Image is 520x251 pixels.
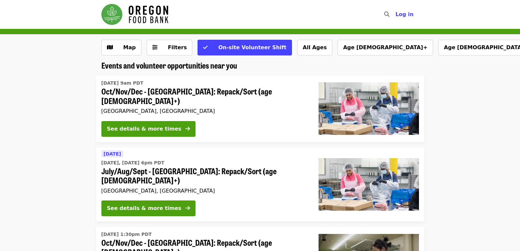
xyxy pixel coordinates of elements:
div: See details & more times [107,125,181,133]
button: Age [DEMOGRAPHIC_DATA]+ [338,40,433,55]
div: [GEOGRAPHIC_DATA], [GEOGRAPHIC_DATA] [101,188,308,194]
a: See details for "Oct/Nov/Dec - Beaverton: Repack/Sort (age 10+)" [96,75,424,142]
button: Log in [390,8,419,21]
button: On-site Volunteer Shift [198,40,292,55]
button: All Ages [297,40,332,55]
span: Oct/Nov/Dec - [GEOGRAPHIC_DATA]: Repack/Sort (age [DEMOGRAPHIC_DATA]+) [101,87,308,106]
i: map icon [107,44,113,51]
button: See details & more times [101,200,196,216]
img: July/Aug/Sept - Beaverton: Repack/Sort (age 10+) organized by Oregon Food Bank [319,158,419,211]
span: Map [123,44,136,51]
button: Filters (0 selected) [147,40,193,55]
span: Log in [395,11,413,17]
button: See details & more times [101,121,196,137]
i: arrow-right icon [185,126,190,132]
time: [DATE] 9am PDT [101,80,143,87]
span: July/Aug/Sept - [GEOGRAPHIC_DATA]: Repack/Sort (age [DEMOGRAPHIC_DATA]+) [101,166,308,185]
i: search icon [384,11,389,17]
img: Oregon Food Bank - Home [101,4,168,25]
time: [DATE] 1:30pm PDT [101,231,152,238]
span: [DATE] [104,151,121,157]
button: Show map view [101,40,141,55]
a: See details for "July/Aug/Sept - Beaverton: Repack/Sort (age 10+)" [96,147,424,222]
span: Events and volunteer opportunities near you [101,59,237,71]
div: [GEOGRAPHIC_DATA], [GEOGRAPHIC_DATA] [101,108,308,114]
i: sliders-h icon [152,44,157,51]
input: Search [393,7,399,22]
time: [DATE], [DATE] 6pm PDT [101,159,164,166]
i: check icon [203,44,208,51]
i: arrow-right icon [185,205,190,211]
div: See details & more times [107,204,181,212]
img: Oct/Nov/Dec - Beaverton: Repack/Sort (age 10+) organized by Oregon Food Bank [319,82,419,135]
span: Filters [168,44,187,51]
span: On-site Volunteer Shift [218,44,286,51]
